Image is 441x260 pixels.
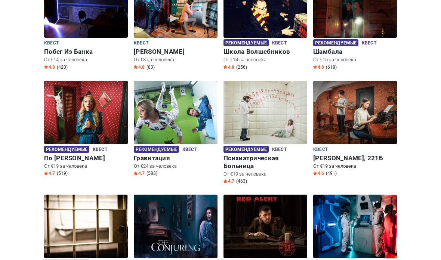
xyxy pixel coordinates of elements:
[134,48,218,56] h6: [PERSON_NAME]
[182,146,197,154] span: Квест
[313,40,358,47] span: Рекомендуемые
[272,40,287,48] span: Квест
[44,171,55,177] span: 4.7
[134,57,218,64] p: От €8 за человека
[44,81,128,179] a: По Следам Алисы Рекомендуемые Квест По [PERSON_NAME] От €19 за человека Star4.7 (519)
[147,65,155,71] span: (83)
[44,172,48,176] img: Star
[44,65,48,69] img: Star
[223,179,234,185] span: 4.7
[313,163,397,170] p: От €19 за человека
[326,65,337,71] span: (618)
[44,155,128,162] h6: По [PERSON_NAME]
[223,57,307,64] p: От €14 за человека
[134,40,148,48] span: Квест
[147,171,157,177] span: (583)
[313,155,397,162] h6: [PERSON_NAME], 221Б
[134,65,138,69] img: Star
[272,146,287,154] span: Квест
[134,81,218,145] img: Гравитация
[236,179,247,185] span: (463)
[313,65,324,71] span: 4.8
[362,40,376,48] span: Квест
[236,65,247,71] span: (256)
[134,172,138,176] img: Star
[313,172,317,176] img: Star
[44,146,89,153] span: Рекомендуемые
[44,81,128,145] img: По Следам Алисы
[223,65,227,69] img: Star
[134,171,145,177] span: 4.7
[44,57,128,64] p: От €14 за человека
[223,81,307,186] a: Психиатрическая Больница Рекомендуемые Квест Психиатрическая Больница От €19 за человека Star4.7 ...
[44,48,128,56] h6: Побег Из Банка
[313,171,324,177] span: 4.6
[44,195,128,259] img: Побег Из Тюрьмы
[223,65,234,71] span: 4.8
[223,180,227,183] img: Star
[57,171,68,177] span: (519)
[313,65,317,69] img: Star
[134,155,218,162] h6: Гравитация
[44,65,55,71] span: 4.8
[134,195,218,259] img: Заклятие
[313,57,397,64] p: От €15 за человека
[134,81,218,179] a: Гравитация Рекомендуемые Квест Гравитация От €24 за человека Star4.7 (583)
[44,163,128,170] p: От €19 за человека
[223,155,307,170] h6: Психиатрическая Больница
[223,195,307,259] img: Red Alert
[326,171,337,177] span: (491)
[223,48,307,56] h6: Школа Волшебников
[313,81,397,179] a: Бейкер-Стрит, 221Б Квест [PERSON_NAME], 221Б От €19 за человека Star4.6 (491)
[313,48,397,56] h6: Шамбала
[134,65,145,71] span: 4.8
[223,81,307,145] img: Психиатрическая Больница
[313,81,397,145] img: Бейкер-Стрит, 221Б
[134,146,179,153] span: Рекомендуемые
[313,146,328,154] span: Квест
[223,146,269,153] span: Рекомендуемые
[223,40,269,47] span: Рекомендуемые
[313,195,397,259] img: Сверхчеловек
[223,171,307,178] p: От €19 за человека
[57,65,68,71] span: (420)
[93,146,107,154] span: Квест
[134,163,218,170] p: От €24 за человека
[44,40,59,48] span: Квест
